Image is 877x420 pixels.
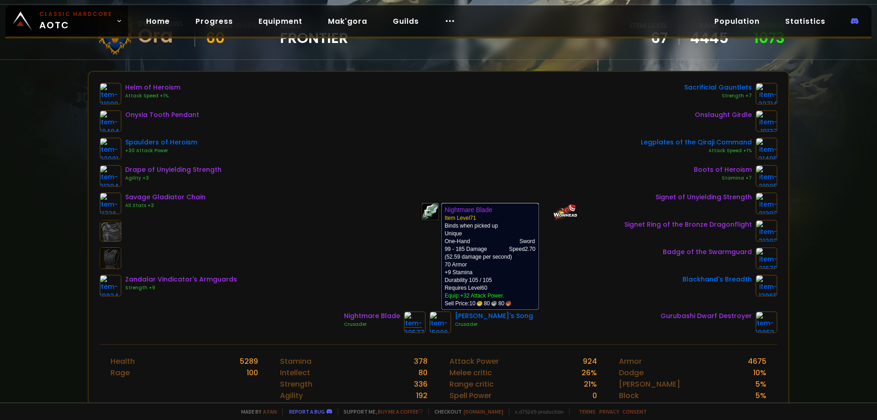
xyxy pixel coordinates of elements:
[444,246,487,252] span: 99 - 185 Damage
[139,12,177,31] a: Home
[125,284,237,292] div: Strength +9
[280,378,312,390] div: Strength
[125,92,180,100] div: Attack Speed +1%
[581,367,597,378] div: 26 %
[469,300,482,308] span: 10
[416,390,428,401] div: 192
[755,138,777,159] img: item-21495
[449,356,499,367] div: Attack Power
[111,356,135,367] div: Health
[429,311,451,333] img: item-15806
[599,408,619,415] a: Privacy
[449,390,491,401] div: Spell Power
[464,408,503,415] a: [DOMAIN_NAME]
[755,83,777,105] img: item-22714
[755,275,777,297] img: item-13965
[414,356,428,367] div: 378
[125,202,206,209] div: All Stats +3
[125,147,197,154] div: +30 Attack Power
[39,10,112,32] span: AOTC
[404,311,426,333] img: item-20577
[755,165,777,187] img: item-21995
[444,238,481,245] td: One-Hand
[280,390,303,401] div: Agility
[428,408,503,415] span: Checkout
[623,408,647,415] a: Consent
[695,110,752,120] div: Onslaught Girdle
[755,220,777,242] img: item-21203
[755,390,766,401] div: 5 %
[125,275,237,284] div: Zandalar Vindicator's Armguards
[280,367,310,378] div: Intellect
[455,321,533,328] div: Crusader
[778,12,833,31] a: Statistics
[641,147,752,154] div: Attack Speed +1%
[321,12,375,31] a: Mak'gora
[280,356,312,367] div: Stamina
[338,408,423,415] span: Support me,
[5,5,128,37] a: Classic HardcoreAOTC
[449,367,492,378] div: Melee critic
[100,110,122,132] img: item-18404
[583,356,597,367] div: 924
[138,29,184,43] div: Ora
[247,367,258,378] div: 100
[378,408,423,415] a: Buy me a coffee
[694,165,752,175] div: Boots of Heroism
[755,311,777,333] img: item-19853
[619,378,680,390] div: [PERSON_NAME]
[684,92,752,100] div: Strength +7
[619,367,644,378] div: Dodge
[100,192,122,214] img: item-11726
[755,192,777,214] img: item-21393
[125,83,180,92] div: Helm of Heroism
[586,401,597,413] div: 0 %
[280,31,348,45] span: Frontier
[592,390,597,401] div: 0
[660,311,752,321] div: Gurubashi Dwarf Destroyer
[748,356,766,367] div: 4675
[100,165,122,187] img: item-21394
[655,192,752,202] div: Signet of Unyielding Strength
[444,284,535,308] td: Requires Level 60
[280,401,299,413] div: Spirit
[444,300,535,308] div: Sell Price:
[755,378,766,390] div: 5 %
[100,138,122,159] img: item-22001
[386,12,426,31] a: Guilds
[509,408,564,415] span: v. d752d5 - production
[240,356,258,367] div: 5289
[444,215,476,221] span: Item Level 71
[663,247,752,257] div: Badge of the Swarmguard
[344,311,400,321] div: Nightmare Blade
[487,245,535,253] th: Speed 2.70
[619,390,639,401] div: Block
[251,12,310,31] a: Equipment
[444,261,467,268] span: 70 Armor
[289,408,325,415] a: Report a bug
[694,175,752,182] div: Stamina +7
[418,367,428,378] div: 80
[444,269,472,276] span: +9 Stamina
[624,220,752,229] div: Signet Ring of the Bronze Dragonflight
[519,238,535,245] span: Sword
[263,408,277,415] a: a fan
[484,300,497,308] span: 80
[100,275,122,297] img: item-19824
[444,206,492,213] b: Nightmare Blade
[414,378,428,390] div: 336
[125,165,222,175] div: Drape of Unyielding Strength
[707,12,767,31] a: Population
[125,138,197,147] div: Spaulders of Heroism
[449,401,488,413] div: Spell critic
[753,367,766,378] div: 10 %
[236,408,277,415] span: Made by
[100,83,122,105] img: item-21999
[125,175,222,182] div: Agility +3
[755,247,777,269] img: item-21670
[444,206,535,284] td: Binds when picked up Unique (52.59 damage per second) Durability 105 / 105
[579,408,596,415] a: Terms
[280,20,348,45] div: guild
[641,138,752,147] div: Legplates of the Qiraji Command
[416,401,428,413] div: 109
